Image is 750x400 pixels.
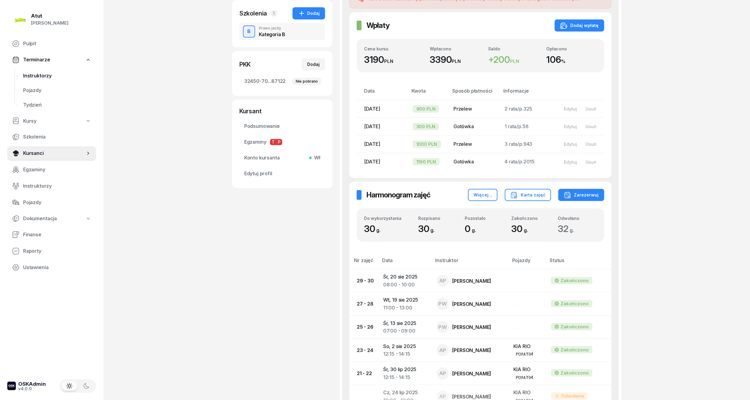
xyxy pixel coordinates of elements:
small: g. [570,227,574,233]
td: 23 - 24 [349,339,378,362]
span: Pojazdy [23,199,91,207]
button: Dodaj [293,7,325,19]
button: Usuń [581,104,601,114]
th: Nr zajęć [349,256,378,269]
button: BPrawo jazdyKategoria B [239,23,325,40]
h2: Wpłaty [366,21,390,30]
div: Dodaj wpłatę [560,22,599,29]
div: [PERSON_NAME] [453,325,491,330]
span: 32450-70...87122 [244,77,320,85]
a: Podsumowanie [239,119,325,134]
div: Zakończono [561,369,589,377]
a: Egzaminy [7,162,96,177]
a: Instruktorzy [18,69,96,83]
button: Edytuj [560,157,581,167]
span: Egzaminy [23,166,91,174]
a: Pojazdy [7,195,96,210]
small: PLN [384,58,393,64]
div: Pozostało [465,216,504,221]
div: Usuń [585,124,596,129]
div: PO9AY04 [516,375,533,380]
a: EgzaminyTP [239,135,325,149]
span: Pulpit [23,40,91,48]
a: Kursy [7,114,96,128]
div: Kursant [239,107,325,115]
button: Karta zajęć [505,189,551,201]
button: Usuń [581,121,601,132]
span: Ustawienia [23,264,91,272]
span: AP [439,278,446,283]
div: 1000 PLN [413,141,441,148]
div: PKK [239,60,251,69]
a: Finanse [7,227,96,242]
div: PO9AY04 [516,351,533,357]
span: Finanse [23,231,91,239]
div: Edytuj [564,124,577,129]
div: Opłacono [547,46,597,51]
th: Data [378,256,432,269]
div: 08:00 - 10:00 [383,281,427,289]
a: Terminarze [7,53,96,67]
th: Sposób płatności [449,87,500,100]
div: 3190 [364,54,422,65]
small: PLN [510,58,519,64]
div: Wpłacono [430,46,481,51]
button: Usuń [581,157,601,167]
button: Edytuj [560,121,581,132]
div: Odwołane [551,392,588,400]
small: PLN [452,58,461,64]
a: Kursanci [7,146,96,161]
div: [PERSON_NAME] [453,371,491,376]
span: 30 [418,223,438,234]
button: Edytuj [560,139,581,149]
span: Kursanci [23,149,85,157]
div: Odwołano [558,216,597,221]
div: [PERSON_NAME] [453,302,491,306]
div: Atut [31,13,68,19]
span: 4 rata/p.2015 [505,159,535,165]
small: g. [431,227,435,233]
span: 3 rata/p.943 [505,141,533,147]
div: B [245,26,253,37]
div: [PERSON_NAME] [453,394,491,399]
a: Pojazdy [18,83,96,98]
div: 07:00 - 09:00 [383,327,427,335]
span: Wł [312,154,320,162]
span: Instruktorzy [23,182,91,190]
div: 1190 PLN [413,158,440,166]
td: Śr, 13 sie 2025 [378,316,432,339]
a: Raporty [7,244,96,258]
span: Terminarze [23,56,50,64]
small: g. [524,227,528,233]
span: [DATE] [364,159,380,165]
a: Edytuj profil [239,166,325,181]
span: AP [439,371,446,376]
th: Kwota [408,87,449,100]
div: 200 [488,54,539,65]
div: [PERSON_NAME] [453,279,491,283]
td: Wt, 19 sie 2025 [378,292,432,316]
button: Dodaj wpłatę [555,19,604,32]
div: Zakończono [561,346,589,354]
button: Więcej... [468,189,498,201]
div: 11:00 - 13:00 [383,304,427,312]
td: Śr, 20 sie 2025 [378,269,432,292]
span: PW [438,301,447,306]
a: Pulpit [7,36,96,51]
td: 27 - 28 [349,292,378,316]
small: g. [472,227,476,233]
div: 12:15 - 14:15 [383,374,427,381]
td: So, 2 sie 2025 [378,339,432,362]
div: [PERSON_NAME] [453,348,491,353]
div: 300 PLN [413,123,439,130]
div: Przelew [453,140,495,148]
td: Śr, 30 lip 2025 [378,362,432,385]
div: Gotówka [453,158,495,166]
div: Szkolenia [239,9,267,18]
small: g. [377,227,381,233]
th: Informacje [500,87,555,100]
div: Zakończono [561,323,589,331]
span: 32 [558,223,577,234]
button: Zarezerwuj [558,189,604,201]
th: Data [357,87,408,100]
